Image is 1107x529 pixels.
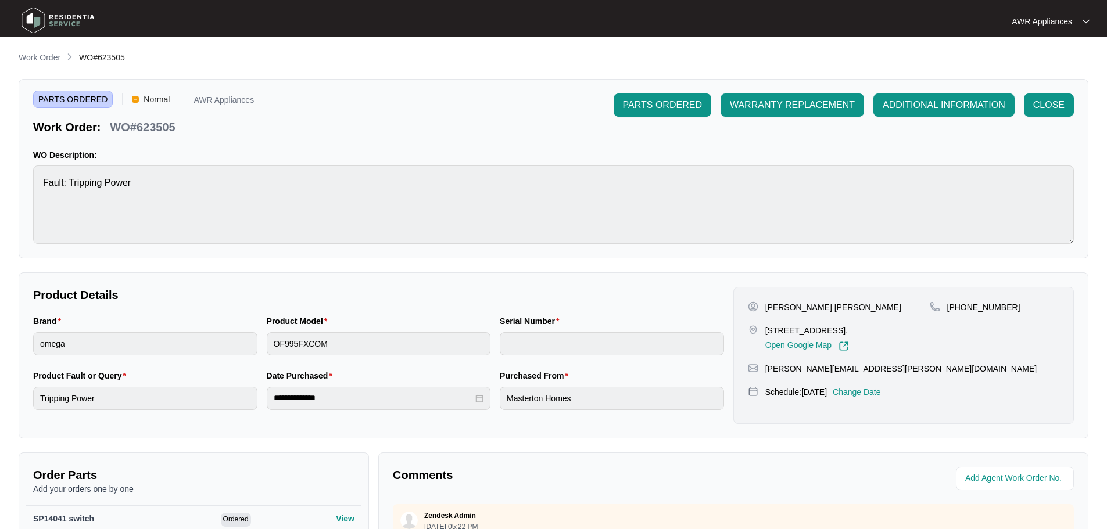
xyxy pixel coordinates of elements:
[873,93,1015,117] button: ADDITIONAL INFORMATION
[833,386,881,398] p: Change Date
[33,119,101,135] p: Work Order:
[79,53,125,62] span: WO#623505
[17,3,99,38] img: residentia service logo
[424,511,476,520] p: Zendesk Admin
[33,483,354,495] p: Add your orders one by one
[33,315,66,327] label: Brand
[400,512,418,529] img: user.svg
[393,467,725,483] p: Comments
[65,52,74,62] img: chevron-right
[748,325,758,335] img: map-pin
[267,332,491,355] input: Product Model
[730,98,855,112] span: WARRANTY REPLACEMENT
[883,98,1005,112] span: ADDITIONAL INFORMATION
[274,392,474,404] input: Date Purchased
[765,341,849,351] a: Open Google Map
[965,472,1067,485] input: Add Agent Work Order No.
[336,513,354,524] p: View
[748,363,758,373] img: map-pin
[19,52,60,63] p: Work Order
[839,341,849,351] img: Link-External
[267,315,332,327] label: Product Model
[500,315,564,327] label: Serial Number
[947,301,1020,313] p: [PHONE_NUMBER]
[33,165,1074,244] textarea: Fault: Tripping Power
[765,386,827,398] p: Schedule: [DATE]
[194,96,254,108] p: AWR Appliances
[110,119,175,135] p: WO#623505
[33,370,131,382] label: Product Fault or Query
[500,387,724,410] input: Purchased From
[765,301,901,313] p: [PERSON_NAME] [PERSON_NAME]
[765,363,1037,375] p: [PERSON_NAME][EMAIL_ADDRESS][PERSON_NAME][DOMAIN_NAME]
[930,301,940,312] img: map-pin
[33,514,94,523] span: SP14041 switch
[33,287,724,303] p: Product Details
[500,370,573,382] label: Purchased From
[748,301,758,312] img: user-pin
[33,467,354,483] p: Order Parts
[139,91,174,108] span: Normal
[765,325,849,336] p: [STREET_ADDRESS],
[1083,19,1090,24] img: dropdown arrow
[1024,93,1074,117] button: CLOSE
[500,332,724,355] input: Serial Number
[221,513,251,527] span: Ordered
[33,149,1074,161] p: WO Description:
[33,387,257,410] input: Product Fault or Query
[1012,16,1072,27] p: AWR Appliances
[748,386,758,397] img: map-pin
[614,93,711,117] button: PARTS ORDERED
[16,52,63,64] a: Work Order
[623,98,702,112] span: PARTS ORDERED
[132,96,139,103] img: Vercel Logo
[33,332,257,355] input: Brand
[1033,98,1065,112] span: CLOSE
[721,93,864,117] button: WARRANTY REPLACEMENT
[267,370,337,382] label: Date Purchased
[33,91,113,108] span: PARTS ORDERED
